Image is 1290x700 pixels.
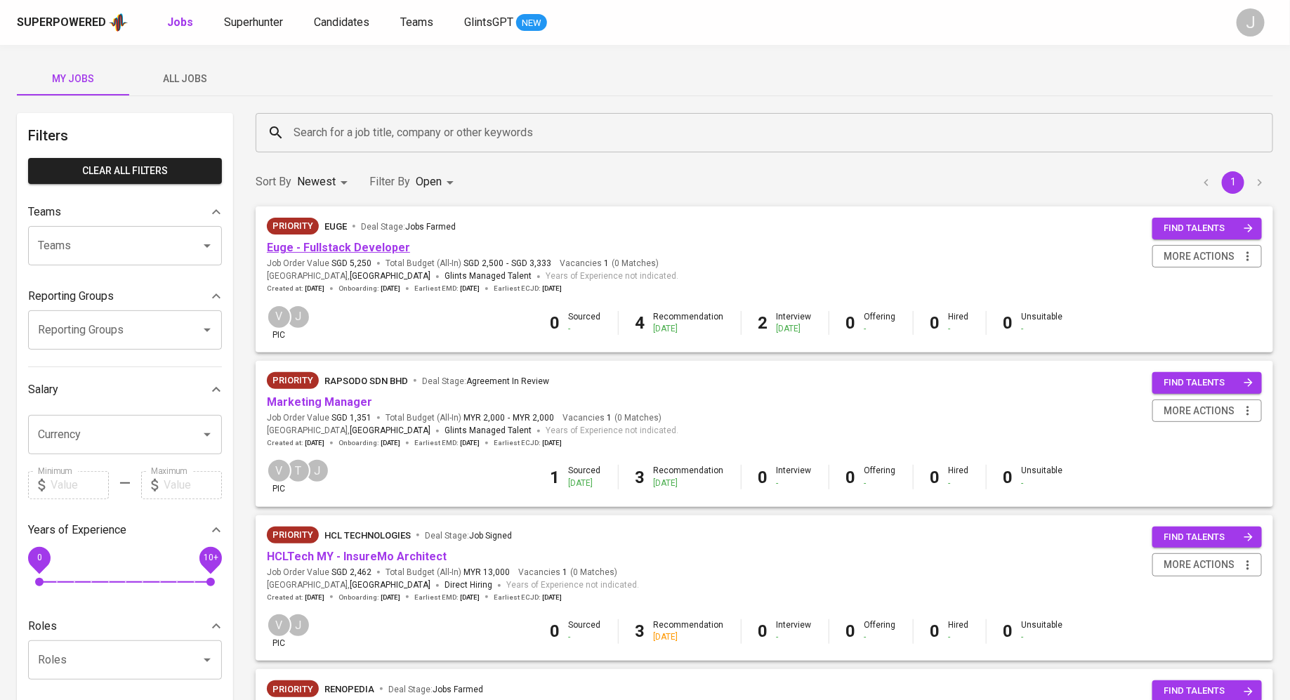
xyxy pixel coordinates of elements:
[1164,556,1235,574] span: more actions
[542,284,562,293] span: [DATE]
[25,70,121,88] span: My Jobs
[381,593,400,602] span: [DATE]
[1022,619,1063,643] div: Unsuitable
[28,204,61,220] p: Teams
[654,619,724,643] div: Recommendation
[445,580,492,590] span: Direct Hiring
[1164,683,1253,699] span: find talents
[267,613,291,649] div: pic
[267,613,291,638] div: V
[654,311,724,335] div: Recommendation
[518,567,617,579] span: Vacancies ( 0 Matches )
[203,553,218,562] span: 10+
[28,124,222,147] h6: Filters
[414,284,480,293] span: Earliest EMD :
[164,471,222,499] input: Value
[324,376,408,386] span: Rapsodo Sdn Bhd
[864,465,896,489] div: Offering
[286,305,310,329] div: J
[197,236,217,256] button: Open
[400,14,436,32] a: Teams
[1003,313,1013,333] b: 0
[508,412,510,424] span: -
[386,258,551,270] span: Total Budget (All-In)
[400,15,433,29] span: Teams
[551,468,560,487] b: 1
[416,169,459,195] div: Open
[1237,8,1265,37] div: J
[405,222,456,232] span: Jobs Farmed
[28,381,58,398] p: Salary
[422,376,549,386] span: Deal Stage :
[39,162,211,180] span: Clear All filters
[414,438,480,448] span: Earliest EMD :
[28,158,222,184] button: Clear All filters
[17,12,128,33] a: Superpoweredapp logo
[267,219,319,233] span: Priority
[267,412,371,424] span: Job Order Value
[267,258,371,270] span: Job Order Value
[758,468,768,487] b: 0
[546,270,678,284] span: Years of Experience not indicated.
[305,593,324,602] span: [DATE]
[297,169,353,195] div: Newest
[777,477,812,489] div: -
[949,619,969,643] div: Hired
[511,258,551,270] span: SGD 3,333
[569,311,601,335] div: Sourced
[267,270,430,284] span: [GEOGRAPHIC_DATA] ,
[324,530,411,541] span: HCL Technologies
[286,613,310,638] div: J
[463,258,504,270] span: SGD 2,500
[777,465,812,489] div: Interview
[28,516,222,544] div: Years of Experience
[305,438,324,448] span: [DATE]
[636,621,645,641] b: 3
[267,680,319,697] div: New Job received from Demand Team
[1152,372,1262,394] button: find talents
[350,424,430,438] span: [GEOGRAPHIC_DATA]
[28,288,114,305] p: Reporting Groups
[560,258,659,270] span: Vacancies ( 0 Matches )
[777,323,812,335] div: [DATE]
[654,631,724,643] div: [DATE]
[28,376,222,404] div: Salary
[267,218,319,235] div: New Job received from Demand Team
[1152,399,1262,423] button: more actions
[37,553,41,562] span: 0
[267,579,430,593] span: [GEOGRAPHIC_DATA] ,
[949,477,969,489] div: -
[949,631,969,643] div: -
[267,527,319,543] div: New Job received from Demand Team
[414,593,480,602] span: Earliest EMD :
[569,465,601,489] div: Sourced
[267,458,291,483] div: V
[350,270,430,284] span: [GEOGRAPHIC_DATA]
[469,531,512,541] span: Job Signed
[388,685,483,694] span: Deal Stage :
[949,311,969,335] div: Hired
[286,458,310,483] div: T
[224,15,283,29] span: Superhunter
[369,173,410,190] p: Filter By
[846,313,856,333] b: 0
[1022,477,1063,489] div: -
[1022,311,1063,335] div: Unsuitable
[930,621,940,641] b: 0
[267,550,447,563] a: HCLTech MY - InsureMo Architect
[314,15,369,29] span: Candidates
[494,438,562,448] span: Earliest ECJD :
[267,395,372,409] a: Marketing Manager
[267,305,291,341] div: pic
[167,15,193,29] b: Jobs
[256,173,291,190] p: Sort By
[1222,171,1244,194] button: page 1
[569,631,601,643] div: -
[516,16,547,30] span: NEW
[267,528,319,542] span: Priority
[864,323,896,335] div: -
[460,284,480,293] span: [DATE]
[513,412,554,424] span: MYR 2,000
[331,412,371,424] span: SGD 1,351
[28,198,222,226] div: Teams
